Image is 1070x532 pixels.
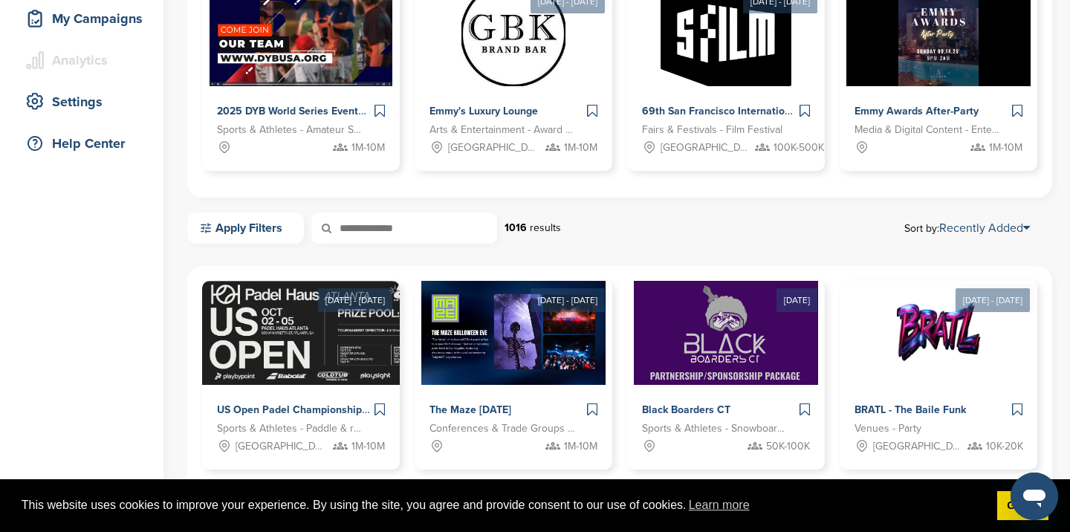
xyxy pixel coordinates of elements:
[236,438,326,455] span: [GEOGRAPHIC_DATA], [GEOGRAPHIC_DATA]
[15,1,149,36] a: My Campaigns
[956,288,1030,312] div: [DATE] - [DATE]
[318,288,392,312] div: [DATE] - [DATE]
[634,281,819,385] img: Sponsorpitch &
[904,222,1030,234] span: Sort by:
[642,421,788,437] span: Sports & Athletes - Snowboarding
[564,438,597,455] span: 1M-10M
[217,105,363,117] span: 2025 DYB World Series Events
[351,438,385,455] span: 1M-10M
[22,5,149,32] div: My Campaigns
[15,43,149,77] a: Analytics
[855,105,979,117] span: Emmy Awards After-Party
[642,105,864,117] span: 69th San Francisco International Film Festival
[776,288,817,312] div: [DATE]
[642,122,782,138] span: Fairs & Festivals - Film Festival
[448,140,539,156] span: [GEOGRAPHIC_DATA], [GEOGRAPHIC_DATA]
[15,85,149,119] a: Settings
[564,140,597,156] span: 1M-10M
[627,257,825,470] a: [DATE] Sponsorpitch & Black Boarders CT Sports & Athletes - Snowboarding 50K-100K
[986,438,1023,455] span: 10K-20K
[505,221,527,234] strong: 1016
[939,221,1030,236] a: Recently Added
[766,438,810,455] span: 50K-100K
[429,122,575,138] span: Arts & Entertainment - Award Show
[15,126,149,160] a: Help Center
[855,122,1000,138] span: Media & Digital Content - Entertainment
[642,403,730,416] span: Black Boarders CT
[429,403,511,416] span: The Maze [DATE]
[187,213,304,244] a: Apply Filters
[429,105,538,117] span: Emmy's Luxury Lounge
[217,122,363,138] span: Sports & Athletes - Amateur Sports Leagues
[840,257,1037,470] a: [DATE] - [DATE] Sponsorpitch & BRATL - The Baile Funk Venues - Party [GEOGRAPHIC_DATA], [GEOGRAPH...
[217,403,489,416] span: US Open Padel Championships at [GEOGRAPHIC_DATA]
[530,221,561,234] span: results
[1011,473,1058,520] iframe: Button to launch messaging window
[429,421,575,437] span: Conferences & Trade Groups - Entertainment
[22,47,149,74] div: Analytics
[855,421,921,437] span: Venues - Party
[217,421,363,437] span: Sports & Athletes - Paddle & racket sports
[202,281,591,385] img: Sponsorpitch &
[202,257,400,470] a: [DATE] - [DATE] Sponsorpitch & US Open Padel Championships at [GEOGRAPHIC_DATA] Sports & Athletes...
[855,403,966,416] span: BRATL - The Baile Funk
[415,257,612,470] a: [DATE] - [DATE] Sponsorpitch & The Maze [DATE] Conferences & Trade Groups - Entertainment 1M-10M
[421,281,606,385] img: Sponsorpitch &
[351,140,385,156] span: 1M-10M
[531,288,605,312] div: [DATE] - [DATE]
[989,140,1022,156] span: 1M-10M
[687,494,752,516] a: learn more about cookies
[22,494,985,516] span: This website uses cookies to improve your experience. By using the site, you agree and provide co...
[22,88,149,115] div: Settings
[22,130,149,157] div: Help Center
[997,491,1048,521] a: dismiss cookie message
[873,438,964,455] span: [GEOGRAPHIC_DATA], [GEOGRAPHIC_DATA]
[661,140,751,156] span: [GEOGRAPHIC_DATA], [GEOGRAPHIC_DATA]
[774,140,824,156] span: 100K-500K
[886,281,990,385] img: Sponsorpitch &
